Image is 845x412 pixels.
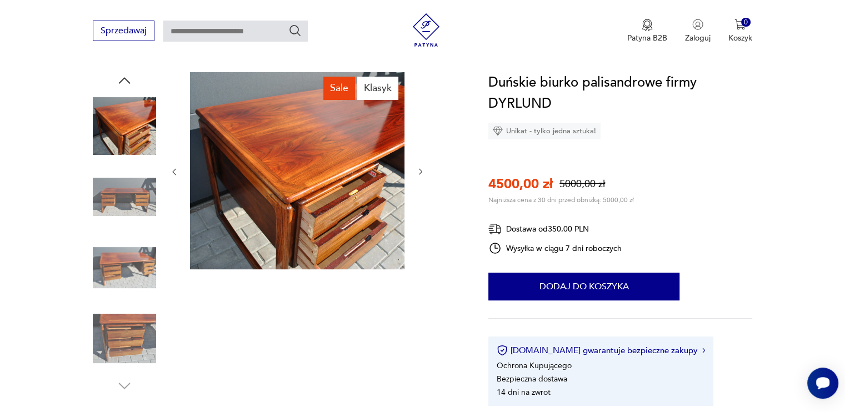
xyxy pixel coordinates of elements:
h1: Duńskie biurko palisandrowe firmy DYRLUND [488,72,752,114]
div: Dostawa od 350,00 PLN [488,222,622,236]
a: Sprzedawaj [93,28,154,36]
a: Ikona medaluPatyna B2B [627,19,667,43]
li: 14 dni na zwrot [497,387,551,398]
button: Zaloguj [685,19,711,43]
button: Sprzedawaj [93,21,154,41]
li: Bezpieczna dostawa [497,374,567,384]
img: Ikonka użytkownika [692,19,703,30]
p: Zaloguj [685,33,711,43]
img: Zdjęcie produktu Duńskie biurko palisandrowe firmy DYRLUND [93,94,156,158]
button: Patyna B2B [627,19,667,43]
p: 5000,00 zł [559,177,605,191]
p: Najniższa cena z 30 dni przed obniżką: 5000,00 zł [488,195,634,204]
img: Ikona diamentu [493,126,503,136]
iframe: Smartsupp widget button [807,368,838,399]
img: Patyna - sklep z meblami i dekoracjami vintage [409,13,443,47]
img: Ikona koszyka [734,19,746,30]
li: Ochrona Kupującego [497,360,572,371]
div: 0 [741,18,751,27]
button: Szukaj [288,24,302,37]
img: Ikona dostawy [488,222,502,236]
div: Sale [323,77,355,100]
p: 4500,00 zł [488,175,553,193]
img: Zdjęcie produktu Duńskie biurko palisandrowe firmy DYRLUND [93,165,156,229]
img: Ikona medalu [642,19,653,31]
img: Zdjęcie produktu Duńskie biurko palisandrowe firmy DYRLUND [93,307,156,370]
button: Dodaj do koszyka [488,273,679,300]
div: Unikat - tylko jedna sztuka! [488,123,601,139]
img: Ikona certyfikatu [497,345,508,356]
img: Zdjęcie produktu Duńskie biurko palisandrowe firmy DYRLUND [190,72,404,269]
div: Wysyłka w ciągu 7 dni roboczych [488,242,622,255]
button: 0Koszyk [728,19,752,43]
p: Patyna B2B [627,33,667,43]
img: Ikona strzałki w prawo [702,348,706,353]
div: Klasyk [357,77,398,100]
img: Zdjęcie produktu Duńskie biurko palisandrowe firmy DYRLUND [93,236,156,299]
p: Koszyk [728,33,752,43]
button: [DOMAIN_NAME] gwarantuje bezpieczne zakupy [497,345,705,356]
